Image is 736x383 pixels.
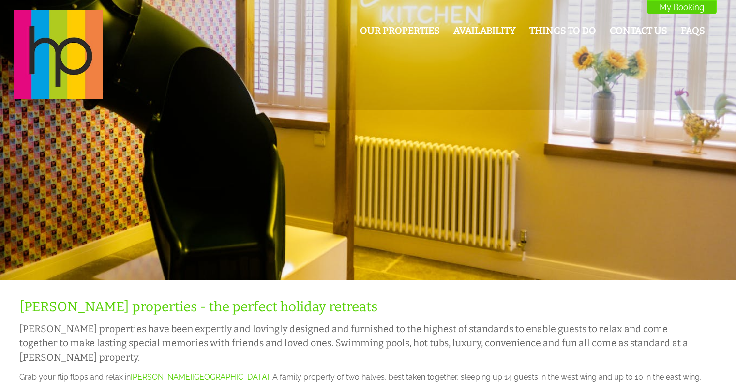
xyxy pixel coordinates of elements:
[19,322,705,365] h2: [PERSON_NAME] properties have been expertly and lovingly designed and furnished to the highest of...
[610,25,667,36] a: Contact Us
[360,25,440,36] a: Our Properties
[647,0,717,14] a: My Booking
[131,372,269,382] a: [PERSON_NAME][GEOGRAPHIC_DATA]
[19,299,705,315] h1: [PERSON_NAME] properties - the perfect holiday retreats
[14,10,103,99] img: Halula Properties
[681,25,705,36] a: FAQs
[453,25,516,36] a: Availability
[529,25,596,36] a: Things To Do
